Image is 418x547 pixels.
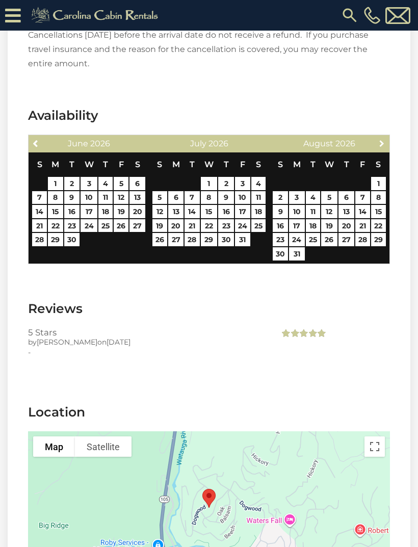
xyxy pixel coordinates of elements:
[28,403,390,421] h3: Location
[201,177,218,190] a: 1
[98,191,113,204] a: 11
[289,247,304,261] a: 31
[371,219,386,232] a: 22
[81,205,97,218] a: 17
[28,337,264,347] div: by on
[224,160,229,169] span: Thursday
[185,191,199,204] a: 7
[48,219,63,232] a: 22
[344,160,349,169] span: Thursday
[190,139,206,148] span: July
[152,233,167,246] a: 26
[98,177,113,190] a: 4
[28,300,390,318] h3: Reviews
[152,191,167,204] a: 5
[321,219,338,232] a: 19
[37,337,97,347] span: [PERSON_NAME]
[273,233,288,246] a: 23
[251,191,266,204] a: 11
[201,219,218,232] a: 22
[51,160,59,169] span: Monday
[208,139,228,148] span: 2026
[26,5,167,25] img: Khaki-logo.png
[157,160,162,169] span: Sunday
[81,191,97,204] a: 10
[355,219,370,232] a: 21
[68,139,88,148] span: June
[321,205,338,218] a: 12
[152,219,167,232] a: 19
[85,160,94,169] span: Wednesday
[303,139,333,148] span: August
[48,177,63,190] a: 1
[361,7,383,24] a: [PHONE_NUMBER]
[114,219,128,232] a: 26
[235,177,250,190] a: 3
[28,328,264,337] h3: 5 Stars
[107,337,130,347] span: [DATE]
[129,191,145,204] a: 13
[371,205,386,218] a: 15
[306,205,320,218] a: 11
[235,219,250,232] a: 24
[378,139,386,147] span: Next
[289,205,304,218] a: 10
[198,485,220,512] div: Alpine Sanctuary
[32,191,47,204] a: 7
[32,219,47,232] a: 21
[172,160,180,169] span: Monday
[103,160,108,169] span: Thursday
[32,233,47,246] a: 28
[251,177,266,190] a: 4
[251,205,266,218] a: 18
[32,139,40,147] span: Previous
[129,205,145,218] a: 20
[240,160,245,169] span: Friday
[218,219,233,232] a: 23
[28,347,264,357] div: -
[69,160,74,169] span: Tuesday
[64,219,80,232] a: 23
[325,160,334,169] span: Wednesday
[293,160,301,169] span: Monday
[204,160,214,169] span: Wednesday
[64,177,80,190] a: 2
[218,205,233,218] a: 16
[64,191,80,204] a: 9
[129,177,145,190] a: 6
[168,191,184,204] a: 6
[306,219,320,232] a: 18
[135,160,140,169] span: Saturday
[335,139,355,148] span: 2026
[152,205,167,218] a: 12
[360,160,365,169] span: Friday
[48,233,63,246] a: 29
[235,191,250,204] a: 10
[28,107,390,124] h3: Availability
[289,219,304,232] a: 17
[289,233,304,246] a: 24
[306,191,320,204] a: 4
[190,160,195,169] span: Tuesday
[256,160,261,169] span: Saturday
[218,191,233,204] a: 9
[218,177,233,190] a: 2
[321,233,338,246] a: 26
[235,233,250,246] a: 31
[371,191,386,204] a: 8
[81,219,97,232] a: 24
[114,177,128,190] a: 5
[218,233,233,246] a: 30
[355,205,370,218] a: 14
[273,219,288,232] a: 16
[32,205,47,218] a: 14
[168,205,184,218] a: 13
[201,205,218,218] a: 15
[201,191,218,204] a: 8
[338,205,354,218] a: 13
[306,233,320,246] a: 25
[273,191,288,204] a: 2
[114,191,128,204] a: 12
[64,233,80,246] a: 30
[338,219,354,232] a: 20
